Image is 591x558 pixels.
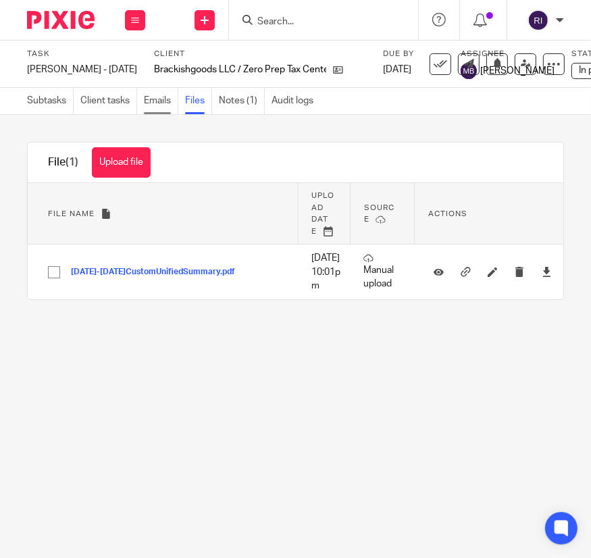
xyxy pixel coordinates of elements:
a: Files [185,88,212,114]
a: Subtasks [27,88,74,114]
input: Select [41,259,67,285]
p: Brackishgoods LLC / Zero Prep Tax Center (dba [154,63,326,76]
label: Client [154,49,369,59]
a: Audit logs [272,88,320,114]
div: [PERSON_NAME] - [DATE] [27,63,137,76]
p: [DATE] 10:01pm [311,251,343,293]
div: Joel - Aug 2025 [27,63,137,76]
span: Upload date [312,192,335,235]
a: Client tasks [80,88,137,114]
input: Search [256,16,378,28]
button: Upload file [92,147,151,178]
label: Assignee [461,49,555,59]
span: [DATE] [383,65,411,74]
span: Source [364,204,394,224]
h1: File [48,155,78,170]
img: svg%3E [528,9,549,31]
button: [DATE]-[DATE]CustomUnifiedSummary.pdf [71,268,245,277]
label: Task [27,49,137,59]
a: Notes (1) [219,88,265,114]
a: Download [542,265,552,279]
p: Manual upload [363,253,408,291]
a: Emails [144,88,178,114]
span: Actions [428,210,467,218]
label: Due by [383,49,444,59]
span: File name [48,210,95,218]
img: Pixie [27,11,95,29]
span: (1) [66,157,78,168]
